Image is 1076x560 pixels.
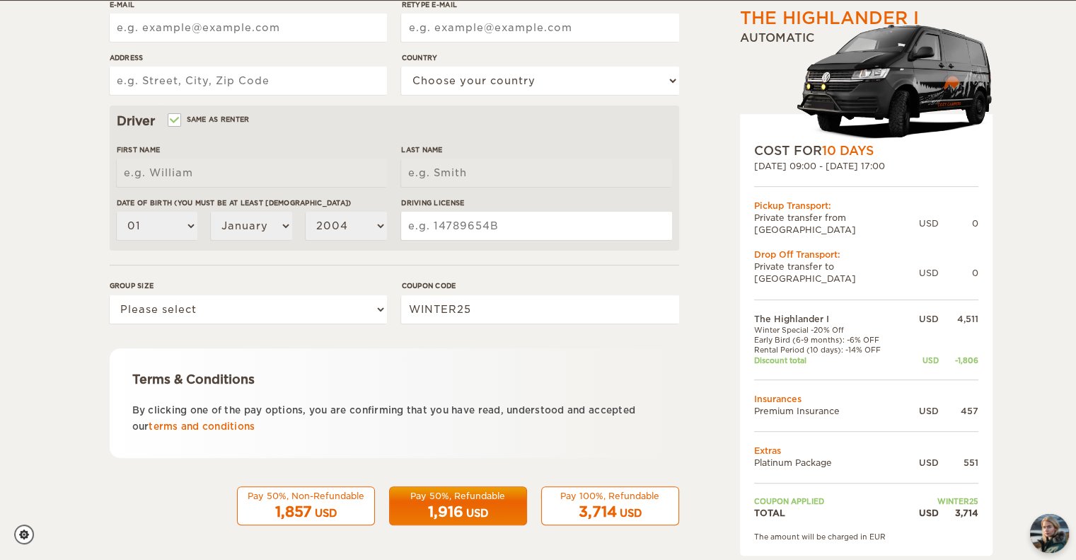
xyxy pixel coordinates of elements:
[401,52,678,63] label: Country
[754,457,907,469] td: Platinum Package
[401,13,678,42] input: e.g. example@example.com
[132,402,656,435] p: By clicking one of the pay options, you are confirming that you have read, understood and accepte...
[132,371,656,388] div: Terms & Conditions
[401,280,678,291] label: Coupon code
[906,355,938,365] div: USD
[754,496,907,506] td: Coupon applied
[169,117,178,126] input: Same as renter
[1030,514,1069,553] img: Freyja at Cozy Campers
[754,200,978,212] div: Pickup Transport:
[754,142,978,159] div: COST FOR
[754,335,907,345] td: Early Bird (6-9 months): -6% OFF
[401,159,671,187] input: e.g. Smith
[466,506,488,520] div: USD
[754,393,978,405] td: Insurances
[906,313,938,325] div: USD
[428,503,463,520] span: 1,916
[579,503,617,520] span: 3,714
[117,113,672,130] div: Driver
[939,355,978,365] div: -1,806
[754,261,919,285] td: Private transfer to [GEOGRAPHIC_DATA]
[754,345,907,355] td: Rental Period (10 days): -14% OFF
[919,267,939,279] div: USD
[822,144,874,158] span: 10 Days
[315,506,337,520] div: USD
[906,405,938,417] div: USD
[246,490,366,502] div: Pay 50%, Non-Refundable
[754,325,907,335] td: Winter Special -20% Off
[939,405,978,417] div: 457
[754,532,978,542] div: The amount will be charged in EUR
[754,445,978,457] td: Extras
[550,490,670,502] div: Pay 100%, Refundable
[939,313,978,325] div: 4,511
[401,144,671,155] label: Last Name
[110,52,387,63] label: Address
[754,313,907,325] td: The Highlander I
[620,506,642,520] div: USD
[754,212,919,236] td: Private transfer from [GEOGRAPHIC_DATA]
[14,525,43,544] a: Cookie settings
[939,267,978,279] div: 0
[117,198,387,208] label: Date of birth (You must be at least [DEMOGRAPHIC_DATA])
[401,198,671,208] label: Driving License
[939,457,978,469] div: 551
[754,248,978,261] div: Drop Off Transport:
[110,13,387,42] input: e.g. example@example.com
[754,507,907,519] td: TOTAL
[906,457,938,469] div: USD
[117,144,387,155] label: First Name
[1030,514,1069,553] button: chat-button
[919,217,939,229] div: USD
[389,486,527,526] button: Pay 50%, Refundable 1,916 USD
[110,280,387,291] label: Group size
[401,212,671,240] input: e.g. 14789654B
[149,421,255,432] a: terms and conditions
[906,507,938,519] div: USD
[169,113,250,126] label: Same as renter
[939,507,978,519] div: 3,714
[275,503,312,520] span: 1,857
[398,490,518,502] div: Pay 50%, Refundable
[110,67,387,95] input: e.g. Street, City, Zip Code
[797,18,993,142] img: stor-stuttur-old-new-5.png
[906,496,978,506] td: WINTER25
[754,160,978,172] div: [DATE] 09:00 - [DATE] 17:00
[740,30,993,142] div: Automatic
[754,405,907,417] td: Premium Insurance
[740,6,919,30] div: The Highlander I
[117,159,387,187] input: e.g. William
[237,486,375,526] button: Pay 50%, Non-Refundable 1,857 USD
[939,217,978,229] div: 0
[541,486,679,526] button: Pay 100%, Refundable 3,714 USD
[754,355,907,365] td: Discount total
